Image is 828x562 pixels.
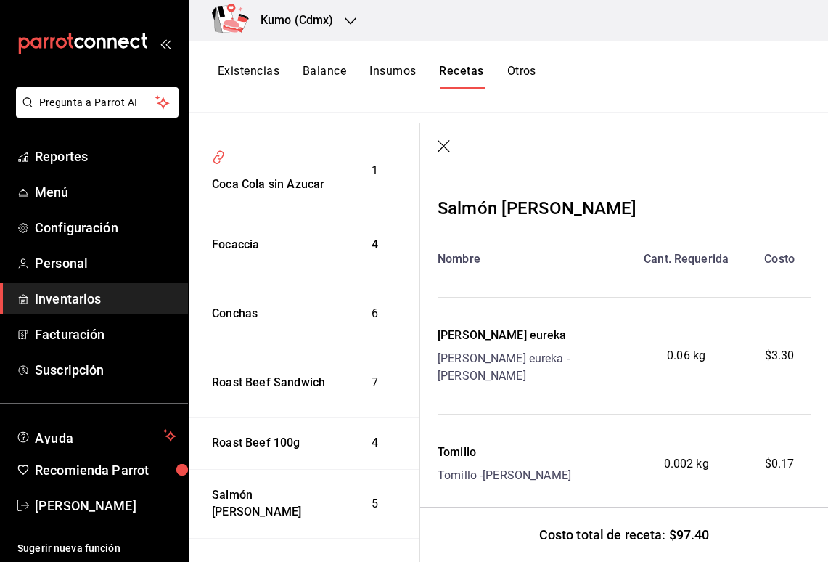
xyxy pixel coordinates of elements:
h3: Kumo (Cdmx) [249,12,333,29]
span: 0.002 kg [664,455,709,473]
span: [PERSON_NAME] [35,496,176,516]
div: navigation tabs [218,64,536,89]
div: Salmón [PERSON_NAME] [206,481,326,521]
span: 5 [372,497,378,510]
td: Receta de artículo [406,470,506,539]
span: $3.30 [765,347,795,365]
span: Suscripción [35,360,176,380]
div: Coca Cola sin Azucar [206,171,324,193]
button: Insumos [369,64,416,89]
td: Receta de artículo [406,211,506,280]
div: Roast Beef 100g [206,429,300,452]
div: Conchas [206,300,258,322]
div: Salmón [PERSON_NAME] [438,195,637,221]
span: Personal [35,253,176,273]
div: Costo total de receta: $97.40 [420,507,828,562]
button: Balance [303,64,346,89]
span: $0.17 [765,455,795,473]
button: Otros [507,64,536,89]
span: 6 [372,306,378,320]
div: Cant. Requerida [624,251,748,268]
div: Tomillo [438,444,571,461]
button: open_drawer_menu [160,38,171,49]
a: Pregunta a Parrot AI [10,105,179,121]
div: Focaccia [206,231,259,253]
span: 7 [372,375,378,389]
div: Costo [748,251,811,268]
button: Recetas [439,64,483,89]
div: [PERSON_NAME] eureka [438,327,624,344]
span: 4 [372,436,378,449]
div: [PERSON_NAME] eureka - [PERSON_NAME] [438,350,624,385]
span: 4 [372,237,378,251]
span: 0.06 kg [667,347,705,365]
div: Roast Beef Sandwich [206,369,325,391]
button: Pregunta a Parrot AI [16,87,179,118]
td: Receta de artículo [406,349,506,418]
td: Receta de artículo [406,131,506,211]
div: Tomillo - [PERSON_NAME] [438,467,571,484]
span: 1 [372,163,378,177]
button: Existencias [218,64,279,89]
span: Menú [35,182,176,202]
span: Configuración [35,218,176,237]
span: Ayuda [35,427,157,444]
span: Sugerir nueva función [17,541,176,556]
span: Recomienda Parrot [35,460,176,480]
td: Subreceta [406,418,506,470]
span: Reportes [35,147,176,166]
div: Nombre [438,251,624,268]
span: Facturación [35,325,176,344]
span: Inventarios [35,289,176,309]
span: Pregunta a Parrot AI [39,95,156,110]
td: Receta de artículo [406,280,506,349]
